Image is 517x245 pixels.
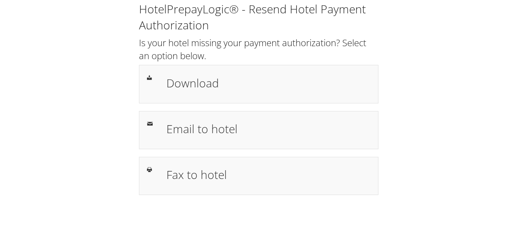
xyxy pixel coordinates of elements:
h1: Fax to hotel [166,166,370,183]
h2: Is your hotel missing your payment authorization? Select an option below. [139,36,378,62]
h1: HotelPrepayLogic® - Resend Hotel Payment Authorization [139,1,378,33]
a: Fax to hotel [139,157,378,195]
h1: Download [166,74,370,92]
h1: Email to hotel [166,120,370,137]
a: Email to hotel [139,111,378,149]
a: Download [139,65,378,103]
